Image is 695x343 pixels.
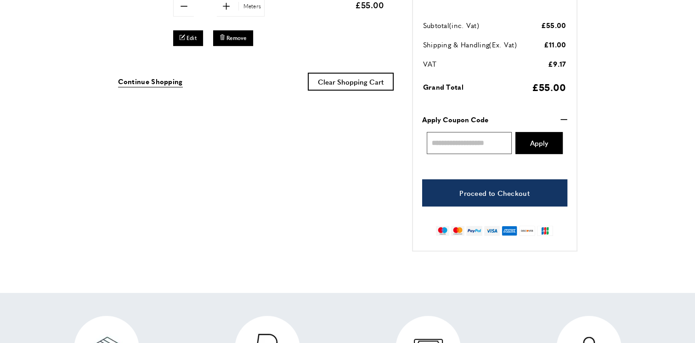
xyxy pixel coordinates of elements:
[186,34,197,42] span: Edit
[118,76,183,87] a: Continue Shopping
[537,226,553,236] img: jcb
[544,40,566,49] span: £11.00
[532,80,566,94] span: £55.00
[173,30,203,46] a: Edit Soho Silk 31541-03
[436,226,449,236] img: maestro
[519,226,535,236] img: discover
[423,59,437,69] span: VAT
[423,40,490,49] span: Shipping & Handling
[451,226,464,236] img: mastercard
[423,82,463,91] span: Grand Total
[530,139,548,146] span: Apply
[318,77,384,86] span: Clear Shopping Cart
[422,114,488,125] strong: Apply Coupon Code
[502,226,518,236] img: american-express
[484,226,499,236] img: visa
[449,20,479,30] span: (inc. Vat)
[118,76,183,86] span: Continue Shopping
[515,132,563,154] button: Apply
[226,34,247,42] span: Remove
[489,40,517,49] span: (Ex. Vat)
[548,59,566,69] span: £9.17
[541,20,566,30] span: £55.00
[466,226,482,236] img: paypal
[423,20,449,30] span: Subtotal
[422,114,567,125] button: Apply Coupon Code
[308,73,394,91] button: Clear Shopping Cart
[213,30,253,46] button: Remove Soho Silk 31541-03
[422,179,567,206] a: Proceed to Checkout
[238,2,264,11] span: Meters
